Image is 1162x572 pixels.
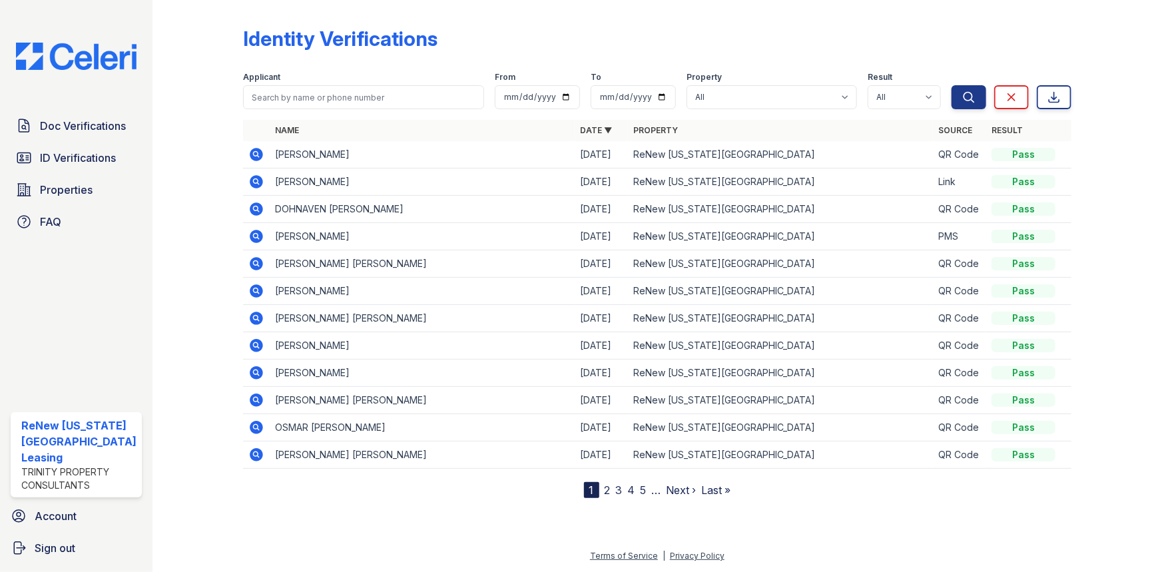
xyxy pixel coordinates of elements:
[40,182,93,198] span: Properties
[992,339,1055,352] div: Pass
[575,196,628,223] td: [DATE]
[270,141,575,168] td: [PERSON_NAME]
[270,414,575,441] td: OSMAR [PERSON_NAME]
[992,202,1055,216] div: Pass
[933,196,986,223] td: QR Code
[270,332,575,360] td: [PERSON_NAME]
[35,540,75,556] span: Sign out
[21,418,137,465] div: ReNew [US_STATE][GEOGRAPHIC_DATA] Leasing
[270,223,575,250] td: [PERSON_NAME]
[992,421,1055,434] div: Pass
[5,535,147,561] a: Sign out
[933,387,986,414] td: QR Code
[270,196,575,223] td: DOHNAVEN [PERSON_NAME]
[992,125,1023,135] a: Result
[933,305,986,332] td: QR Code
[687,72,722,83] label: Property
[933,278,986,305] td: QR Code
[992,230,1055,243] div: Pass
[40,150,116,166] span: ID Verifications
[35,508,77,524] span: Account
[992,148,1055,161] div: Pass
[243,85,485,109] input: Search by name or phone number
[270,278,575,305] td: [PERSON_NAME]
[628,441,933,469] td: ReNew [US_STATE][GEOGRAPHIC_DATA]
[933,441,986,469] td: QR Code
[933,414,986,441] td: QR Code
[40,214,61,230] span: FAQ
[11,208,142,235] a: FAQ
[702,483,731,497] a: Last »
[992,312,1055,325] div: Pass
[933,360,986,387] td: QR Code
[270,305,575,332] td: [PERSON_NAME] [PERSON_NAME]
[243,27,437,51] div: Identity Verifications
[628,360,933,387] td: ReNew [US_STATE][GEOGRAPHIC_DATA]
[628,223,933,250] td: ReNew [US_STATE][GEOGRAPHIC_DATA]
[992,284,1055,298] div: Pass
[933,332,986,360] td: QR Code
[5,503,147,529] a: Account
[628,483,635,497] a: 4
[11,176,142,203] a: Properties
[584,482,599,498] div: 1
[933,223,986,250] td: PMS
[667,483,697,497] a: Next ›
[933,141,986,168] td: QR Code
[575,332,628,360] td: [DATE]
[495,72,515,83] label: From
[605,483,611,497] a: 2
[575,387,628,414] td: [DATE]
[628,332,933,360] td: ReNew [US_STATE][GEOGRAPHIC_DATA]
[670,551,725,561] a: Privacy Policy
[652,482,661,498] span: …
[628,387,933,414] td: ReNew [US_STATE][GEOGRAPHIC_DATA]
[992,366,1055,380] div: Pass
[628,278,933,305] td: ReNew [US_STATE][GEOGRAPHIC_DATA]
[270,441,575,469] td: [PERSON_NAME] [PERSON_NAME]
[992,394,1055,407] div: Pass
[590,551,658,561] a: Terms of Service
[933,250,986,278] td: QR Code
[575,305,628,332] td: [DATE]
[11,144,142,171] a: ID Verifications
[580,125,612,135] a: Date ▼
[575,441,628,469] td: [DATE]
[575,414,628,441] td: [DATE]
[628,141,933,168] td: ReNew [US_STATE][GEOGRAPHIC_DATA]
[628,305,933,332] td: ReNew [US_STATE][GEOGRAPHIC_DATA]
[633,125,678,135] a: Property
[628,168,933,196] td: ReNew [US_STATE][GEOGRAPHIC_DATA]
[575,141,628,168] td: [DATE]
[575,278,628,305] td: [DATE]
[868,72,892,83] label: Result
[575,250,628,278] td: [DATE]
[21,465,137,492] div: Trinity Property Consultants
[575,223,628,250] td: [DATE]
[992,175,1055,188] div: Pass
[992,448,1055,461] div: Pass
[616,483,623,497] a: 3
[938,125,972,135] a: Source
[5,43,147,70] img: CE_Logo_Blue-a8612792a0a2168367f1c8372b55b34899dd931a85d93a1a3d3e32e68fde9ad4.png
[641,483,647,497] a: 5
[270,168,575,196] td: [PERSON_NAME]
[270,360,575,387] td: [PERSON_NAME]
[575,168,628,196] td: [DATE]
[628,250,933,278] td: ReNew [US_STATE][GEOGRAPHIC_DATA]
[992,257,1055,270] div: Pass
[628,196,933,223] td: ReNew [US_STATE][GEOGRAPHIC_DATA]
[243,72,280,83] label: Applicant
[40,118,126,134] span: Doc Verifications
[575,360,628,387] td: [DATE]
[933,168,986,196] td: Link
[275,125,299,135] a: Name
[591,72,601,83] label: To
[663,551,665,561] div: |
[270,387,575,414] td: [PERSON_NAME] [PERSON_NAME]
[270,250,575,278] td: [PERSON_NAME] [PERSON_NAME]
[628,414,933,441] td: ReNew [US_STATE][GEOGRAPHIC_DATA]
[11,113,142,139] a: Doc Verifications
